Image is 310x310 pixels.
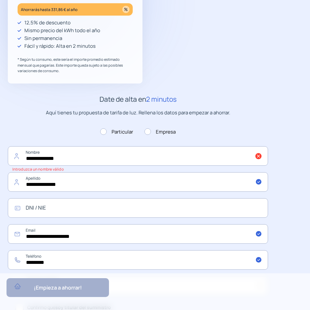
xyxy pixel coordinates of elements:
label: Particular [100,128,133,136]
h2: Date de alta en [8,94,268,105]
p: Mismo precio del kWh todo el año [24,27,100,34]
p: Ahorrarás hasta 331,86 € al año [21,6,77,13]
p: 12,5% de descuento [24,19,71,27]
p: Aquí tienes tu propuesta de tarifa de luz. Rellena los datos para empezar a ahorrar. [8,109,268,117]
small: Introduzca un nombre válido [12,167,64,172]
p: Fácil y rápido: Alta en 2 minutos [24,42,96,50]
p: * Según tu consumo, este sería el importe promedio estimado mensual que pagarías. Este importe qu... [18,57,133,74]
img: percentage_icon.svg [122,6,129,13]
p: Sin permanencia [24,34,62,42]
label: Empresa [144,128,176,136]
span: 2 minutos [146,95,177,104]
